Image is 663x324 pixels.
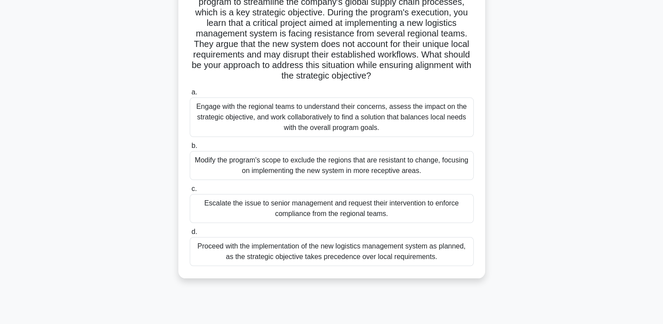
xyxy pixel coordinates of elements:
[191,228,197,235] span: d.
[191,185,197,192] span: c.
[190,97,474,137] div: Engage with the regional teams to understand their concerns, assess the impact on the strategic o...
[190,194,474,223] div: Escalate the issue to senior management and request their intervention to enforce compliance from...
[191,88,197,96] span: a.
[190,151,474,180] div: Modify the program's scope to exclude the regions that are resistant to change, focusing on imple...
[190,237,474,266] div: Proceed with the implementation of the new logistics management system as planned, as the strateg...
[191,142,197,149] span: b.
